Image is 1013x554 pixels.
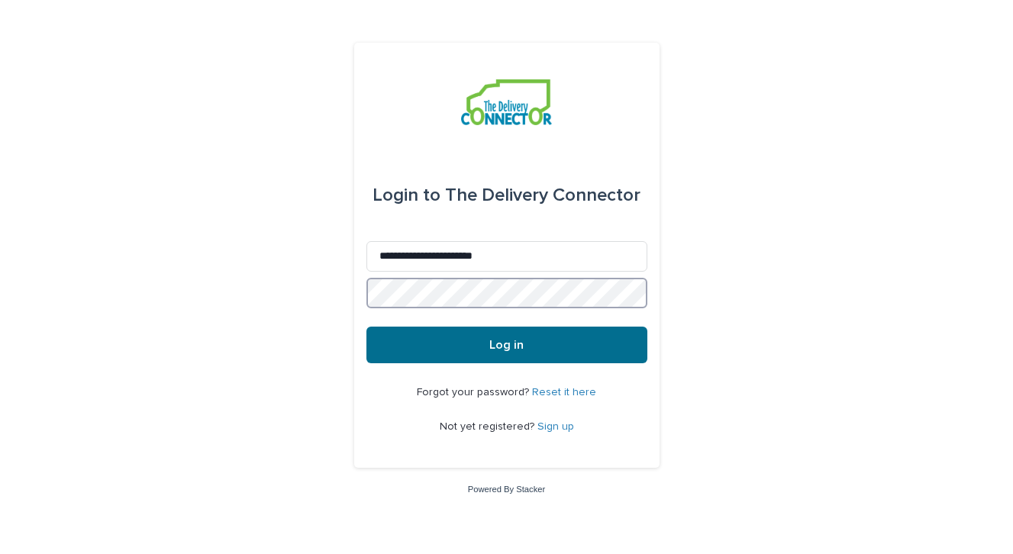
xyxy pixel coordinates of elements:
img: aCWQmA6OSGG0Kwt8cj3c [461,79,552,125]
button: Log in [366,327,647,363]
span: Not yet registered? [440,421,537,432]
span: Login to [373,186,440,205]
span: Log in [489,339,524,351]
div: The Delivery Connector [373,174,640,217]
a: Sign up [537,421,574,432]
a: Reset it here [532,387,596,398]
a: Powered By Stacker [468,485,545,494]
span: Forgot your password? [417,387,532,398]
